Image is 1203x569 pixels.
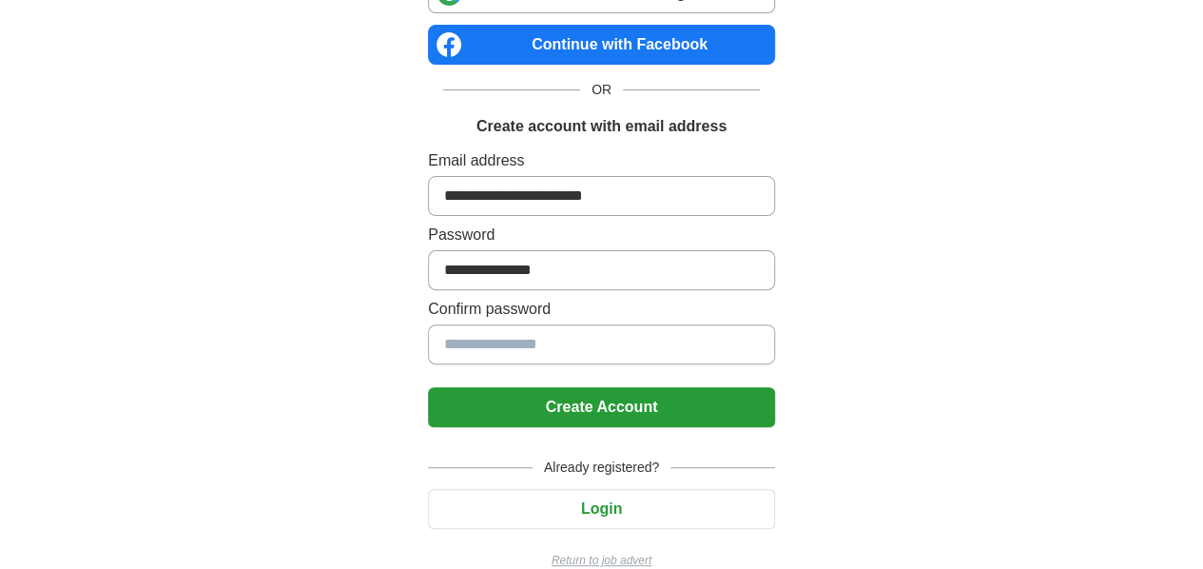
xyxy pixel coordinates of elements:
a: Return to job advert [428,552,775,569]
button: Create Account [428,387,775,427]
label: Confirm password [428,298,775,321]
label: Email address [428,149,775,172]
a: Login [428,500,775,517]
button: Login [428,489,775,529]
span: Already registered? [533,458,670,478]
a: Continue with Facebook [428,25,775,65]
h1: Create account with email address [476,115,727,138]
label: Password [428,224,775,246]
span: OR [580,80,623,100]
